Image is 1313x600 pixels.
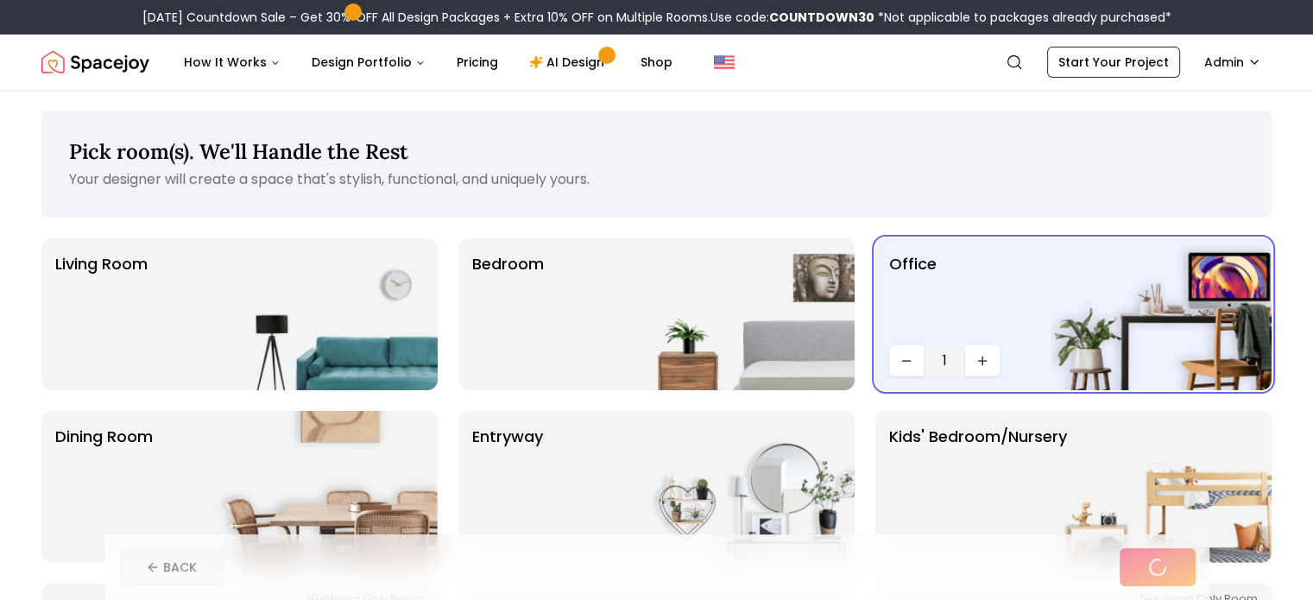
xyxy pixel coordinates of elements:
[69,169,1244,190] p: Your designer will create a space that's stylish, functional, and uniquely yours.
[472,252,544,376] p: Bedroom
[634,411,855,563] img: entryway
[170,45,294,79] button: How It Works
[69,138,408,165] span: Pick room(s). We'll Handle the Rest
[965,345,1000,376] button: Increase quantity
[710,9,874,26] span: Use code:
[142,9,1171,26] div: [DATE] Countdown Sale – Get 30% OFF All Design Packages + Extra 10% OFF on Multiple Rooms.
[55,252,148,376] p: Living Room
[41,45,149,79] a: Spacejoy
[217,238,438,390] img: Living Room
[217,411,438,563] img: Dining Room
[931,351,958,371] span: 1
[889,345,924,376] button: Decrease quantity
[443,45,512,79] a: Pricing
[41,45,149,79] img: Spacejoy Logo
[889,252,937,338] p: Office
[298,45,439,79] button: Design Portfolio
[1051,238,1272,390] img: Office
[889,425,1067,549] p: Kids' Bedroom/Nursery
[1051,411,1272,563] img: Kids' Bedroom/Nursery
[472,425,543,549] p: entryway
[1194,47,1272,78] button: Admin
[634,238,855,390] img: Bedroom
[769,9,874,26] b: COUNTDOWN30
[1047,47,1180,78] a: Start Your Project
[627,45,686,79] a: Shop
[41,35,1272,90] nav: Global
[714,52,735,73] img: United States
[170,45,686,79] nav: Main
[874,9,1171,26] span: *Not applicable to packages already purchased*
[515,45,623,79] a: AI Design
[55,425,153,549] p: Dining Room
